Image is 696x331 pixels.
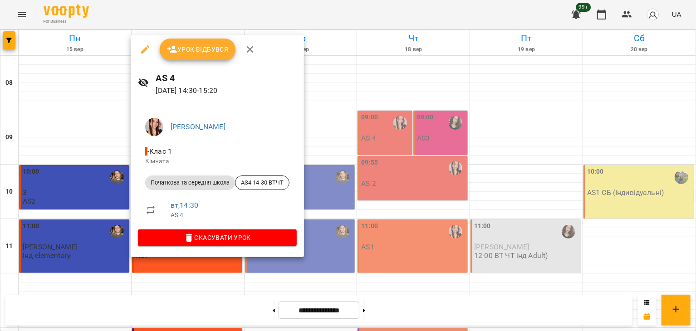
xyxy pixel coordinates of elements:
h6: AS 4 [156,71,297,85]
img: 408334d7942e00963585fb6a373534d2.jpg [145,118,163,136]
p: Кімната [145,157,289,166]
p: [DATE] 14:30 - 15:20 [156,85,297,96]
a: [PERSON_NAME] [171,122,225,131]
a: вт , 14:30 [171,201,198,209]
span: Скасувати Урок [145,232,289,243]
a: AS 4 [171,211,184,219]
span: Початкова та середня школа [145,179,235,187]
span: - Клас 1 [145,147,174,156]
span: AS4 14-30 ВТЧТ [235,179,289,187]
button: Урок відбувся [160,39,236,60]
span: Урок відбувся [167,44,229,55]
button: Скасувати Урок [138,229,297,246]
div: AS4 14-30 ВТЧТ [235,175,289,190]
